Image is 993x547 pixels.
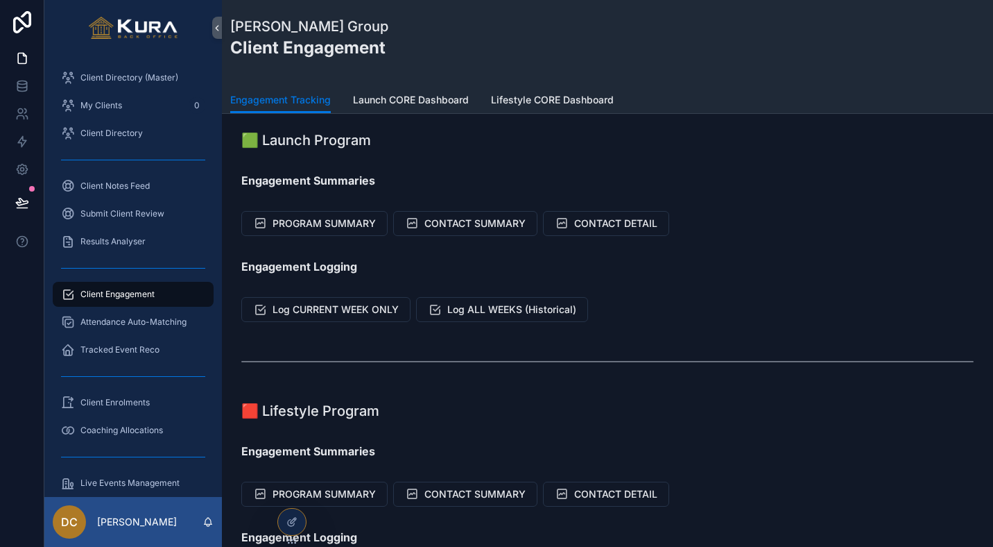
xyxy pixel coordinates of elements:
[230,17,388,36] h1: [PERSON_NAME] Group
[80,317,187,328] span: Attendance Auto-Matching
[273,217,376,230] span: PROGRAM SUMMARY
[241,297,411,322] button: Log CURRENT WEEK ONLY
[393,482,537,507] button: CONTACT SUMMARY
[80,344,159,355] span: Tracked Event Reco
[230,93,331,107] span: Engagement Tracking
[241,444,375,458] strong: Engagement Summaries
[230,36,388,59] h2: Client Engagement
[80,397,150,408] span: Client Enrolments
[230,87,331,114] a: Engagement Tracking
[353,87,469,115] a: Launch CORE Dashboard
[80,208,164,219] span: Submit Client Review
[53,65,214,90] a: Client Directory (Master)
[241,530,357,544] strong: Engagement Logging
[53,201,214,226] a: Submit Client Review
[241,131,371,150] h1: 🟩 Launch Program
[53,282,214,307] a: Client Engagement
[80,425,163,436] span: Coaching Allocations
[80,100,122,111] span: My Clients
[491,87,614,115] a: Lifestyle CORE Dashboard
[53,121,214,146] a: Client Directory
[574,487,657,501] span: CONTACT DETAIL
[241,211,388,236] button: PROGRAM SUMMARY
[393,211,537,236] button: CONTACT SUMMARY
[80,72,178,83] span: Client Directory (Master)
[44,56,222,497] div: scrollable content
[353,93,469,107] span: Launch CORE Dashboard
[80,236,146,247] span: Results Analyser
[53,174,214,199] a: Client Notes Feed
[491,93,614,107] span: Lifestyle CORE Dashboard
[53,471,214,496] a: Live Events Management
[80,180,150,192] span: Client Notes Feed
[424,487,526,501] span: CONTACT SUMMARY
[447,303,576,317] span: Log ALL WEEKS (Historical)
[53,93,214,118] a: My Clients0
[53,390,214,415] a: Client Enrolments
[424,217,526,230] span: CONTACT SUMMARY
[574,217,657,230] span: CONTACT DETAIL
[80,289,155,300] span: Client Engagement
[273,487,376,501] span: PROGRAM SUMMARY
[53,418,214,443] a: Coaching Allocations
[80,478,180,489] span: Live Events Management
[543,482,669,507] button: CONTACT DETAIL
[543,211,669,236] button: CONTACT DETAIL
[89,17,178,39] img: App logo
[241,401,379,421] h1: 🟥 Lifestyle Program
[241,174,375,187] strong: Engagement Summaries
[416,297,588,322] button: Log ALL WEEKS (Historical)
[189,97,205,114] div: 0
[273,303,399,317] span: Log CURRENT WEEK ONLY
[80,128,143,139] span: Client Directory
[241,482,388,507] button: PROGRAM SUMMARY
[97,515,177,529] p: [PERSON_NAME]
[53,310,214,335] a: Attendance Auto-Matching
[61,514,78,530] span: DC
[53,229,214,254] a: Results Analyser
[241,260,357,273] strong: Engagement Logging
[53,337,214,362] a: Tracked Event Reco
